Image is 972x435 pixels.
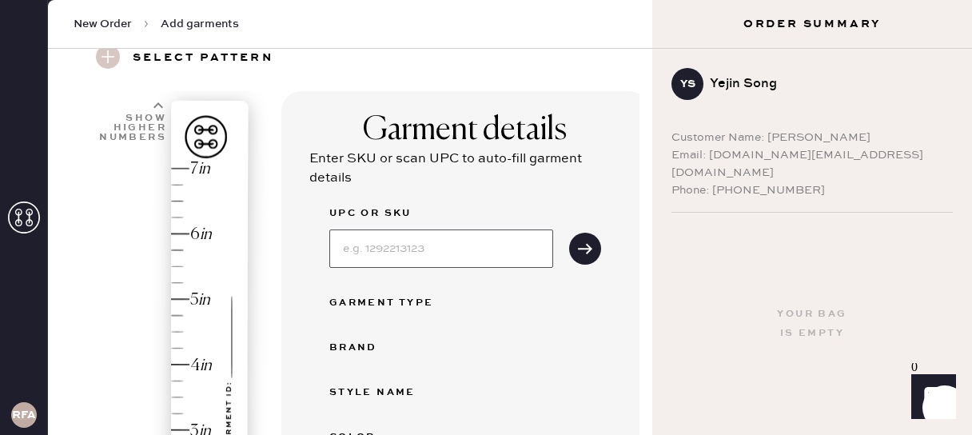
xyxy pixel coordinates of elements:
input: e.g. 1292213123 [329,229,553,268]
div: in [198,158,210,180]
div: Phone: [PHONE_NUMBER] [671,182,953,199]
div: Show higher numbers [98,114,166,142]
div: Customer Name: [PERSON_NAME] [671,129,953,146]
div: Style name [329,383,457,402]
div: Garment details [363,111,567,150]
span: New Order [74,16,132,32]
div: 7 [190,158,198,180]
div: Your bag is empty [777,305,847,343]
span: Add garments [161,16,239,32]
h3: RFA [12,409,36,421]
div: Email: [DOMAIN_NAME][EMAIL_ADDRESS][DOMAIN_NAME] [671,146,953,182]
div: Yejin Song [710,74,940,94]
div: Enter SKU or scan UPC to auto-fill garment details [309,150,621,188]
div: Brand [329,338,457,357]
iframe: Front Chat [896,363,965,432]
label: UPC or SKU [329,204,553,223]
h3: Order Summary [652,16,972,32]
h3: Select pattern [133,45,273,72]
h3: YS [680,78,695,90]
div: Garment Type [329,293,457,313]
